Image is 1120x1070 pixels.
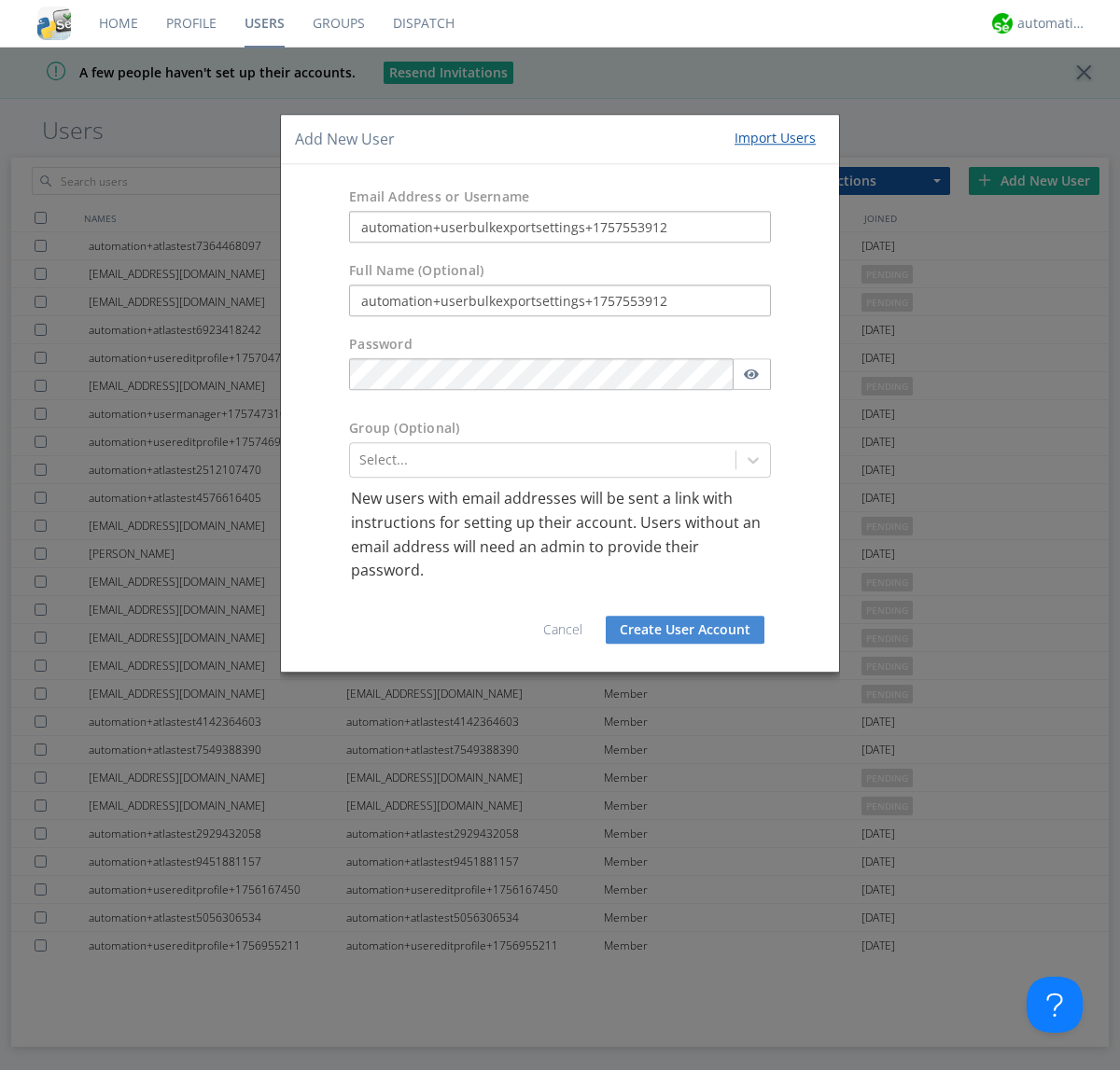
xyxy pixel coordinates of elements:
input: e.g. email@address.com, Housekeeping1 [349,212,771,243]
button: Create User Account [606,616,764,644]
input: Julie Appleseed [349,285,771,317]
h4: Add New User [295,129,395,150]
div: Import Users [735,129,816,147]
img: d2d01cd9b4174d08988066c6d424eccd [992,13,1013,34]
label: Group (Optional) [349,420,459,438]
div: automation+atlas [1017,14,1087,33]
label: Email Address or Username [349,188,529,207]
img: cddb5a64eb264b2086981ab96f4c1ba7 [37,7,71,40]
a: Cancel [543,620,582,638]
label: Password [349,336,413,354]
p: New users with email addresses will be sent a link with instructions for setting up their account... [351,488,769,583]
label: Full Name (Optional) [349,262,483,281]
